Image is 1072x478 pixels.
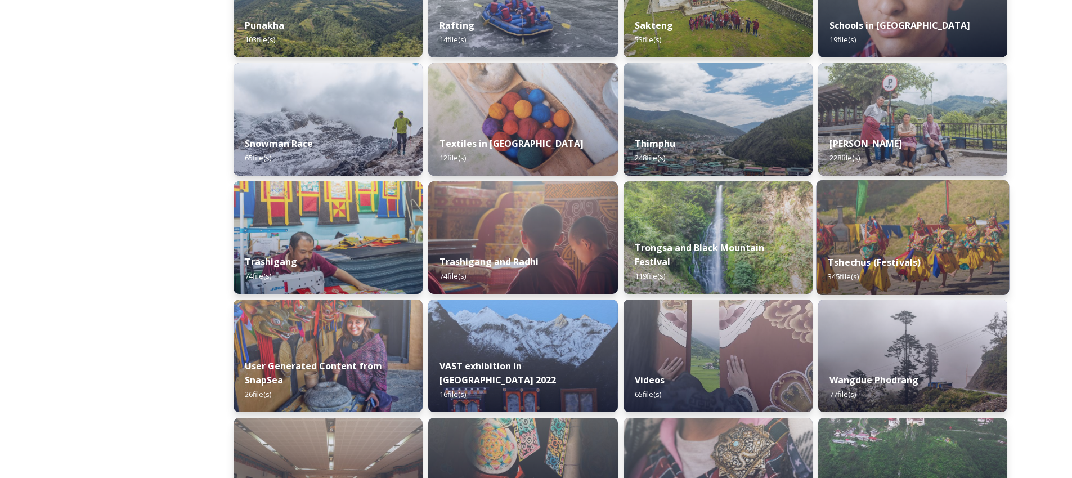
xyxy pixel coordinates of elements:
[439,256,539,268] strong: Trashigang and Radhi
[635,34,661,44] span: 53 file(s)
[439,271,466,281] span: 74 file(s)
[245,360,382,386] strong: User Generated Content from SnapSea
[234,63,423,176] img: Snowman%2520Race41.jpg
[439,34,466,44] span: 14 file(s)
[635,271,665,281] span: 119 file(s)
[818,63,1007,176] img: Trashi%2520Yangtse%2520090723%2520by%2520Amp%2520Sripimanwat-187.jpg
[439,19,474,32] strong: Rafting
[245,256,297,268] strong: Trashigang
[439,153,466,163] span: 12 file(s)
[428,300,617,412] img: VAST%2520Bhutan%2520art%2520exhibition%2520in%2520Brussels3.jpg
[828,271,859,282] span: 345 file(s)
[635,153,665,163] span: 248 file(s)
[624,63,813,176] img: Thimphu%2520190723%2520by%2520Amp%2520Sripimanwat-43.jpg
[624,181,813,294] img: 2022-10-01%252018.12.56.jpg
[439,389,466,399] span: 16 file(s)
[829,153,860,163] span: 228 file(s)
[234,300,423,412] img: 0FDA4458-C9AB-4E2F-82A6-9DC136F7AE71.jpeg
[816,180,1009,295] img: Dechenphu%2520Festival14.jpg
[635,374,665,386] strong: Videos
[635,389,661,399] span: 65 file(s)
[828,256,921,269] strong: Tshechus (Festivals)
[245,137,313,150] strong: Snowman Race
[624,300,813,412] img: Textile.jpg
[439,360,556,386] strong: VAST exhibition in [GEOGRAPHIC_DATA] 2022
[818,300,1007,412] img: 2022-10-01%252016.15.46.jpg
[234,181,423,294] img: Trashigang%2520and%2520Rangjung%2520060723%2520by%2520Amp%2520Sripimanwat-66.jpg
[829,137,902,150] strong: [PERSON_NAME]
[829,34,856,44] span: 19 file(s)
[635,19,673,32] strong: Sakteng
[245,153,271,163] span: 65 file(s)
[245,19,284,32] strong: Punakha
[439,137,584,150] strong: Textiles in [GEOGRAPHIC_DATA]
[829,374,918,386] strong: Wangdue Phodrang
[245,389,271,399] span: 26 file(s)
[635,242,764,268] strong: Trongsa and Black Mountain Festival
[245,271,271,281] span: 74 file(s)
[829,19,970,32] strong: Schools in [GEOGRAPHIC_DATA]
[635,137,675,150] strong: Thimphu
[428,181,617,294] img: Trashigang%2520and%2520Rangjung%2520060723%2520by%2520Amp%2520Sripimanwat-32.jpg
[428,63,617,176] img: _SCH9806.jpg
[829,389,856,399] span: 77 file(s)
[245,34,275,44] span: 103 file(s)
